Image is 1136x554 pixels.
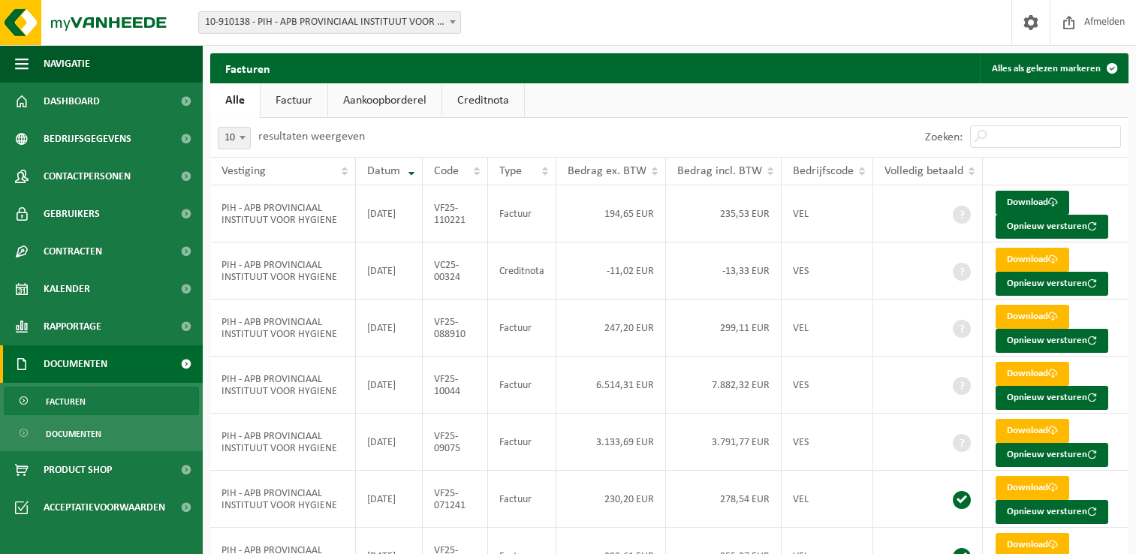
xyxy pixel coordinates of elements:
[258,131,365,143] label: resultaten weergeven
[568,165,646,177] span: Bedrag ex. BTW
[442,83,524,118] a: Creditnota
[488,185,556,242] td: Factuur
[44,308,101,345] span: Rapportage
[996,191,1069,215] a: Download
[210,83,260,118] a: Alle
[218,128,250,149] span: 10
[666,185,782,242] td: 235,53 EUR
[488,300,556,357] td: Factuur
[423,185,488,242] td: VF25-110221
[782,185,873,242] td: VEL
[44,83,100,120] span: Dashboard
[666,357,782,414] td: 7.882,32 EUR
[356,471,423,528] td: [DATE]
[210,300,356,357] td: PIH - APB PROVINCIAAL INSTITUUT VOOR HYGIENE
[782,471,873,528] td: VEL
[782,414,873,471] td: VES
[46,420,101,448] span: Documenten
[221,165,266,177] span: Vestiging
[356,357,423,414] td: [DATE]
[423,242,488,300] td: VC25-00324
[996,443,1108,467] button: Opnieuw versturen
[210,53,285,83] h2: Facturen
[423,357,488,414] td: VF25-10044
[556,471,666,528] td: 230,20 EUR
[666,471,782,528] td: 278,54 EUR
[44,120,131,158] span: Bedrijfsgegevens
[4,419,199,447] a: Documenten
[980,53,1127,83] button: Alles als gelezen markeren
[44,195,100,233] span: Gebruikers
[423,300,488,357] td: VF25-088910
[666,414,782,471] td: 3.791,77 EUR
[782,300,873,357] td: VEL
[996,500,1108,524] button: Opnieuw versturen
[556,357,666,414] td: 6.514,31 EUR
[782,242,873,300] td: VES
[210,357,356,414] td: PIH - APB PROVINCIAAL INSTITUUT VOOR HYGIENE
[677,165,762,177] span: Bedrag incl. BTW
[44,233,102,270] span: Contracten
[356,414,423,471] td: [DATE]
[488,414,556,471] td: Factuur
[198,11,461,34] span: 10-910138 - PIH - APB PROVINCIAAL INSTITUUT VOOR HYGIENE - ANTWERPEN
[996,386,1108,410] button: Opnieuw versturen
[4,387,199,415] a: Facturen
[210,471,356,528] td: PIH - APB PROVINCIAAL INSTITUUT VOOR HYGIENE
[328,83,441,118] a: Aankoopborderel
[556,414,666,471] td: 3.133,69 EUR
[782,357,873,414] td: VES
[44,451,112,489] span: Product Shop
[996,362,1069,386] a: Download
[44,489,165,526] span: Acceptatievoorwaarden
[556,185,666,242] td: 194,65 EUR
[44,270,90,308] span: Kalender
[996,272,1108,296] button: Opnieuw versturen
[996,419,1069,443] a: Download
[44,45,90,83] span: Navigatie
[367,165,400,177] span: Datum
[488,242,556,300] td: Creditnota
[996,215,1108,239] button: Opnieuw versturen
[356,242,423,300] td: [DATE]
[356,185,423,242] td: [DATE]
[218,127,251,149] span: 10
[499,165,522,177] span: Type
[884,165,963,177] span: Volledig betaald
[423,471,488,528] td: VF25-071241
[556,300,666,357] td: 247,20 EUR
[199,12,460,33] span: 10-910138 - PIH - APB PROVINCIAAL INSTITUUT VOOR HYGIENE - ANTWERPEN
[210,414,356,471] td: PIH - APB PROVINCIAAL INSTITUUT VOOR HYGIENE
[996,305,1069,329] a: Download
[434,165,459,177] span: Code
[210,185,356,242] td: PIH - APB PROVINCIAAL INSTITUUT VOOR HYGIENE
[556,242,666,300] td: -11,02 EUR
[423,414,488,471] td: VF25-09075
[666,300,782,357] td: 299,11 EUR
[488,357,556,414] td: Factuur
[488,471,556,528] td: Factuur
[793,165,854,177] span: Bedrijfscode
[261,83,327,118] a: Factuur
[996,329,1108,353] button: Opnieuw versturen
[925,131,963,143] label: Zoeken:
[44,345,107,383] span: Documenten
[996,476,1069,500] a: Download
[44,158,131,195] span: Contactpersonen
[666,242,782,300] td: -13,33 EUR
[210,242,356,300] td: PIH - APB PROVINCIAAL INSTITUUT VOOR HYGIENE
[46,387,86,416] span: Facturen
[356,300,423,357] td: [DATE]
[996,248,1069,272] a: Download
